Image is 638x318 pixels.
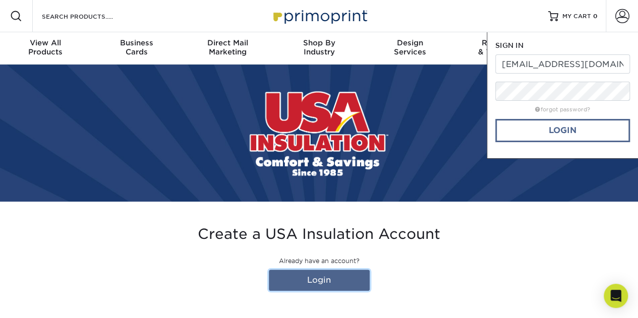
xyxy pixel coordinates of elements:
div: Open Intercom Messenger [604,284,628,308]
h3: Create a USA Insulation Account [24,226,614,243]
a: Resources& Templates [456,32,547,65]
div: Cards [91,38,183,56]
span: Direct Mail [182,38,273,47]
span: Design [365,38,456,47]
a: Login [495,119,630,142]
img: USA Insulation [244,89,395,177]
input: SEARCH PRODUCTS..... [41,10,139,22]
a: Direct MailMarketing [182,32,273,65]
a: Login [269,270,370,291]
div: Industry [273,38,365,56]
a: BusinessCards [91,32,183,65]
a: DesignServices [365,32,456,65]
span: Business [91,38,183,47]
span: SIGN IN [495,41,524,49]
div: Marketing [182,38,273,56]
div: & Templates [456,38,547,56]
a: Shop ByIndustry [273,32,365,65]
span: MY CART [562,12,591,21]
input: Email [495,54,630,74]
span: 0 [593,13,598,20]
span: Resources [456,38,547,47]
a: forgot password? [535,106,590,113]
img: Primoprint [269,5,370,27]
div: Services [365,38,456,56]
p: Already have an account? [24,257,614,266]
span: Shop By [273,38,365,47]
